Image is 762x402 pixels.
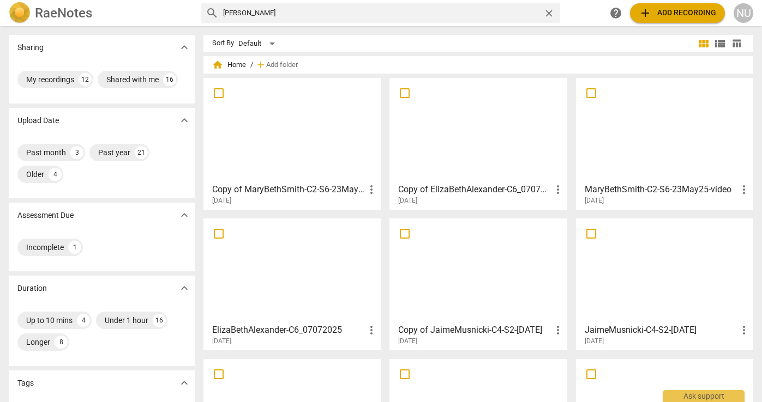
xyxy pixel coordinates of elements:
[55,336,68,349] div: 8
[266,61,298,69] span: Add folder
[737,183,751,196] span: more_vert
[365,183,378,196] span: more_vert
[212,59,223,70] span: home
[398,183,551,196] h3: Copy of ElizaBethAlexander-C6_07072025
[398,337,417,346] span: [DATE]
[207,222,377,345] a: ElizaBethAlexander-C6_07072025[DATE]
[543,8,555,19] span: close
[26,242,64,253] div: Incomplete
[178,114,191,127] span: expand_more
[49,168,62,181] div: 4
[17,283,47,294] p: Duration
[212,183,365,196] h3: Copy of MaryBethSmith-C2-S6-23May25-video
[70,146,83,159] div: 3
[163,73,176,86] div: 16
[255,59,266,70] span: add
[17,42,44,53] p: Sharing
[713,37,727,50] span: view_list
[734,3,753,23] button: NU
[207,82,377,205] a: Copy of MaryBethSmith-C2-S6-23May25-video[DATE]
[585,324,737,337] h3: JaimeMusnicki-C4-S2-29APR2025
[212,196,231,205] span: [DATE]
[17,377,34,389] p: Tags
[585,196,604,205] span: [DATE]
[26,315,73,326] div: Up to 10 mins
[176,280,193,296] button: Show more
[176,207,193,223] button: Show more
[176,112,193,129] button: Show more
[580,82,749,205] a: MaryBethSmith-C2-S6-23May25-video[DATE]
[695,35,712,52] button: Tile view
[639,7,716,20] span: Add recording
[35,5,92,21] h2: RaeNotes
[238,35,279,52] div: Default
[176,375,193,391] button: Show more
[585,183,737,196] h3: MaryBethSmith-C2-S6-23May25-video
[17,210,74,221] p: Assessment Due
[398,324,551,337] h3: Copy of JaimeMusnicki-C4-S2-29APR2025
[17,115,59,126] p: Upload Date
[212,324,365,337] h3: ElizaBethAlexander-C6_07072025
[212,39,234,47] div: Sort By
[77,314,90,327] div: 4
[9,2,193,24] a: LogoRaeNotes
[663,390,745,402] div: Ask support
[106,74,159,85] div: Shared with me
[176,39,193,56] button: Show more
[606,3,626,23] a: Help
[135,146,148,159] div: 21
[250,61,253,69] span: /
[26,74,74,85] div: My recordings
[580,222,749,345] a: JaimeMusnicki-C4-S2-[DATE][DATE]
[551,324,565,337] span: more_vert
[697,37,710,50] span: view_module
[585,337,604,346] span: [DATE]
[178,282,191,295] span: expand_more
[551,183,565,196] span: more_vert
[212,337,231,346] span: [DATE]
[68,241,81,254] div: 1
[223,4,539,22] input: Search
[737,324,751,337] span: more_vert
[212,59,246,70] span: Home
[206,7,219,20] span: search
[9,2,31,24] img: Logo
[712,35,728,52] button: List view
[728,35,745,52] button: Table view
[153,314,166,327] div: 16
[398,196,417,205] span: [DATE]
[178,209,191,222] span: expand_more
[26,169,44,180] div: Older
[26,147,66,158] div: Past month
[639,7,652,20] span: add
[731,38,742,48] span: table_chart
[178,376,191,389] span: expand_more
[98,147,130,158] div: Past year
[393,82,563,205] a: Copy of ElizaBethAlexander-C6_07072025[DATE]
[609,7,622,20] span: help
[630,3,725,23] button: Upload
[105,315,148,326] div: Under 1 hour
[26,337,50,348] div: Longer
[393,222,563,345] a: Copy of JaimeMusnicki-C4-S2-[DATE][DATE]
[365,324,378,337] span: more_vert
[79,73,92,86] div: 12
[178,41,191,54] span: expand_more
